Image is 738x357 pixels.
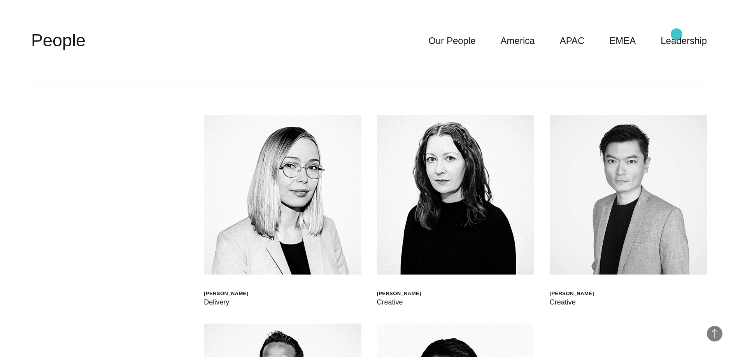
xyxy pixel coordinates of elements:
[609,33,636,48] a: EMEA
[501,33,535,48] a: America
[377,115,534,275] img: Jen Higgins
[377,290,421,297] div: [PERSON_NAME]
[707,326,722,341] button: Back to Top
[31,29,86,52] h2: People
[550,115,707,275] img: Daniel Ng
[550,297,594,308] div: Creative
[204,115,361,275] img: Walt Drkula
[377,297,421,308] div: Creative
[661,33,707,48] a: Leadership
[428,33,475,48] a: Our People
[550,290,594,297] div: [PERSON_NAME]
[204,290,248,297] div: [PERSON_NAME]
[204,297,248,308] div: Delivery
[560,33,585,48] a: APAC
